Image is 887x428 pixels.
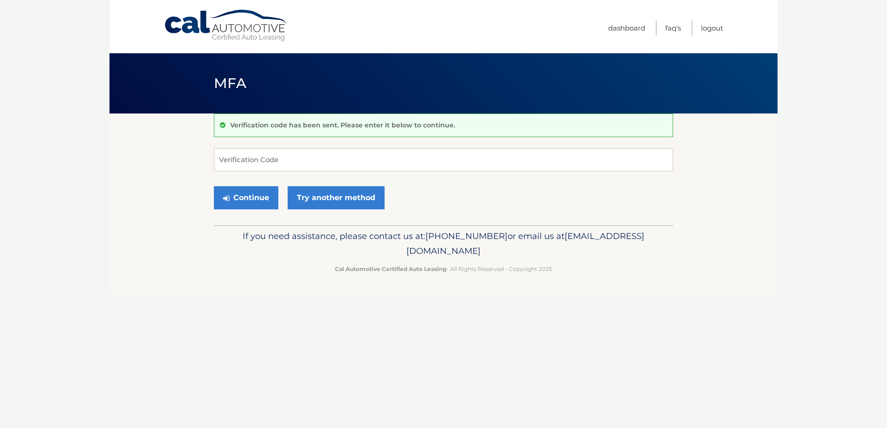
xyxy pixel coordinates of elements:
strong: Cal Automotive Certified Auto Leasing [335,265,446,272]
span: [EMAIL_ADDRESS][DOMAIN_NAME] [406,231,644,256]
span: [PHONE_NUMBER] [425,231,508,241]
p: - All Rights Reserved - Copyright 2025 [220,264,667,274]
a: Dashboard [608,20,645,36]
span: MFA [214,75,246,92]
a: Try another method [288,186,385,209]
a: Logout [701,20,723,36]
p: If you need assistance, please contact us at: or email us at [220,229,667,258]
a: FAQ's [665,20,681,36]
a: Cal Automotive [164,9,289,42]
input: Verification Code [214,148,673,171]
p: Verification code has been sent. Please enter it below to continue. [230,121,455,129]
button: Continue [214,186,278,209]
